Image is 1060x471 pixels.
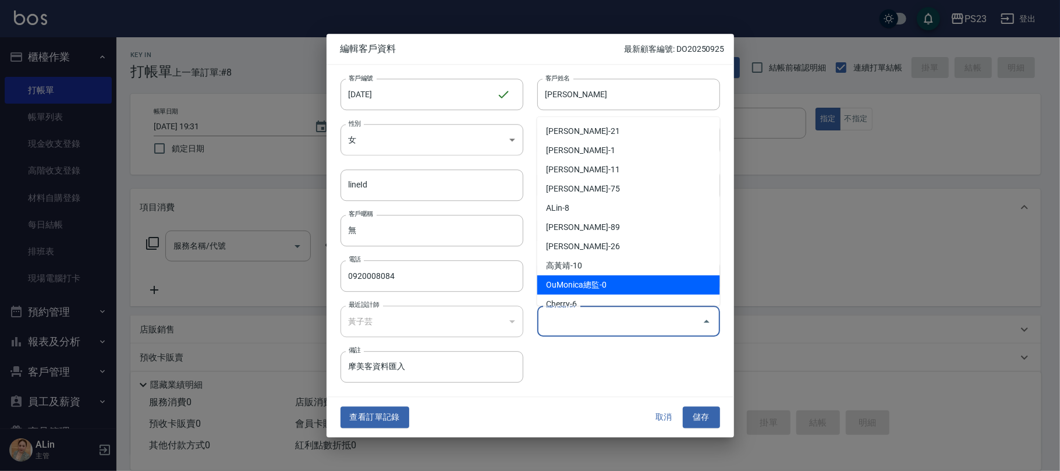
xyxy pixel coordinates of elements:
[349,255,361,264] label: 電話
[646,407,683,428] button: 取消
[537,141,720,160] li: [PERSON_NAME]-1
[341,407,409,428] button: 查看訂單記錄
[683,407,720,428] button: 儲存
[624,43,724,55] p: 最新顧客編號: DO20250925
[537,179,720,199] li: [PERSON_NAME]-75
[537,199,720,218] li: ALin-8
[349,210,373,218] label: 客戶暱稱
[341,124,523,155] div: 女
[341,43,625,55] span: 編輯客戶資料
[537,256,720,275] li: 高黃靖-10
[349,119,361,128] label: 性別
[537,218,720,237] li: [PERSON_NAME]-89
[545,73,570,82] label: 客戶姓名
[537,275,720,295] li: OuMonica總監-0
[341,306,523,337] div: 黃子芸
[349,73,373,82] label: 客戶編號
[697,312,716,331] button: Close
[537,160,720,179] li: [PERSON_NAME]-11
[349,300,379,309] label: 最近設計師
[537,122,720,141] li: [PERSON_NAME]-21
[537,295,720,314] li: Cherry-6
[349,346,361,355] label: 備註
[537,237,720,256] li: [PERSON_NAME]-26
